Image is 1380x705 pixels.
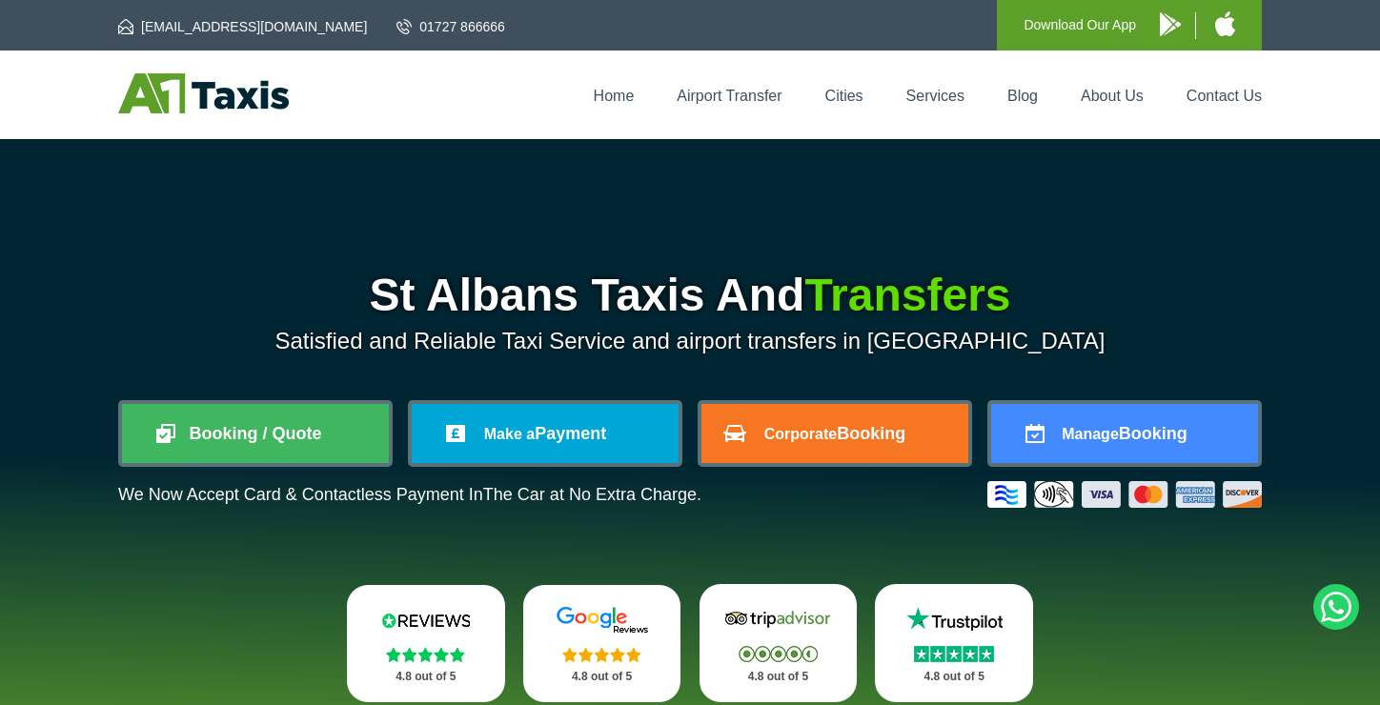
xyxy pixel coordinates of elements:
span: Corporate [764,426,837,442]
p: Download Our App [1024,13,1136,37]
span: Make a [484,426,535,442]
h1: St Albans Taxis And [118,272,1262,318]
img: Stars [914,646,994,662]
a: Reviews.io Stars 4.8 out of 5 [347,585,505,702]
p: We Now Accept Card & Contactless Payment In [118,485,701,505]
a: Home [594,88,635,104]
a: Trustpilot Stars 4.8 out of 5 [875,584,1033,702]
a: Booking / Quote [122,404,389,463]
img: A1 Taxis St Albans LTD [118,73,289,113]
p: Satisfied and Reliable Taxi Service and airport transfers in [GEOGRAPHIC_DATA] [118,328,1262,354]
a: About Us [1081,88,1144,104]
a: Cities [825,88,863,104]
p: 4.8 out of 5 [368,665,484,689]
a: 01727 866666 [396,17,505,36]
a: Google Stars 4.8 out of 5 [523,585,681,702]
a: Make aPayment [412,404,679,463]
a: ManageBooking [991,404,1258,463]
span: Transfers [804,270,1010,320]
img: Google [545,606,660,634]
span: Manage [1062,426,1119,442]
p: 4.8 out of 5 [896,665,1012,689]
p: 4.8 out of 5 [720,665,837,689]
a: CorporateBooking [701,404,968,463]
img: Stars [562,647,641,662]
a: Airport Transfer [677,88,781,104]
a: Tripadvisor Stars 4.8 out of 5 [700,584,858,702]
img: A1 Taxis iPhone App [1215,11,1235,36]
img: Stars [739,646,818,662]
span: The Car at No Extra Charge. [483,485,701,504]
img: Tripadvisor [720,605,835,634]
img: A1 Taxis Android App [1160,12,1181,36]
p: 4.8 out of 5 [544,665,660,689]
a: Contact Us [1187,88,1262,104]
a: [EMAIL_ADDRESS][DOMAIN_NAME] [118,17,367,36]
img: Stars [386,647,465,662]
img: Credit And Debit Cards [987,481,1262,508]
img: Reviews.io [369,606,483,634]
a: Services [906,88,964,104]
img: Trustpilot [897,605,1011,634]
a: Blog [1007,88,1038,104]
